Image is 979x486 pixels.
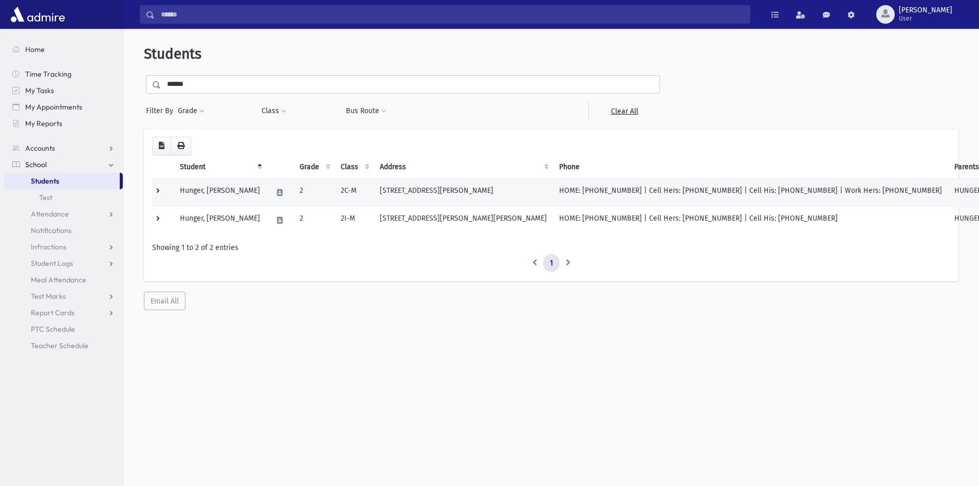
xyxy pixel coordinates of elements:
[899,6,952,14] span: [PERSON_NAME]
[25,102,82,112] span: My Appointments
[293,206,335,234] td: 2
[335,155,374,179] th: Class: activate to sort column ascending
[25,143,55,153] span: Accounts
[4,272,123,288] a: Meal Attendance
[4,99,123,115] a: My Appointments
[31,259,73,268] span: Student Logs
[31,209,69,219] span: Attendance
[4,206,123,222] a: Attendance
[4,140,123,156] a: Accounts
[293,155,335,179] th: Grade: activate to sort column ascending
[4,41,123,58] a: Home
[261,102,287,120] button: Class
[31,242,66,251] span: Infractions
[152,242,950,253] div: Showing 1 to 2 of 2 entries
[374,178,553,206] td: [STREET_ADDRESS][PERSON_NAME]
[31,341,88,350] span: Teacher Schedule
[4,189,123,206] a: Test
[152,137,171,155] button: CSV
[4,255,123,272] a: Student Logs
[4,82,123,99] a: My Tasks
[899,14,952,23] span: User
[335,178,374,206] td: 2C-M
[4,115,123,132] a: My Reports
[553,155,948,179] th: Phone
[4,156,123,173] a: School
[4,337,123,354] a: Teacher Schedule
[553,206,948,234] td: HOME: [PHONE_NUMBER] | Cell Hers: [PHONE_NUMBER] | Cell His: [PHONE_NUMBER]
[174,206,266,234] td: Hunger, [PERSON_NAME]
[177,102,205,120] button: Grade
[25,69,71,79] span: Time Tracking
[144,45,201,62] span: Students
[4,66,123,82] a: Time Tracking
[31,176,59,186] span: Students
[4,173,120,189] a: Students
[146,105,177,116] span: Filter By
[31,325,75,334] span: PTC Schedule
[25,119,62,128] span: My Reports
[174,155,266,179] th: Student: activate to sort column descending
[144,292,186,310] button: Email All
[4,239,123,255] a: Infractions
[543,254,560,273] a: 1
[553,178,948,206] td: HOME: [PHONE_NUMBER] | Cell Hers: [PHONE_NUMBER] | Cell His: [PHONE_NUMBER] | Work Hers: [PHONE_N...
[293,178,335,206] td: 2
[4,222,123,239] a: Notifications
[25,45,45,54] span: Home
[171,137,191,155] button: Print
[588,102,660,120] a: Clear All
[174,178,266,206] td: Hunger, [PERSON_NAME]
[31,292,66,301] span: Test Marks
[25,160,47,169] span: School
[155,5,750,24] input: Search
[374,155,553,179] th: Address: activate to sort column ascending
[345,102,387,120] button: Bus Route
[25,86,54,95] span: My Tasks
[335,206,374,234] td: 2I-M
[31,226,71,235] span: Notifications
[8,4,67,25] img: AdmirePro
[4,304,123,321] a: Report Cards
[4,288,123,304] a: Test Marks
[4,321,123,337] a: PTC Schedule
[31,308,75,317] span: Report Cards
[374,206,553,234] td: [STREET_ADDRESS][PERSON_NAME][PERSON_NAME]
[31,275,86,284] span: Meal Attendance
